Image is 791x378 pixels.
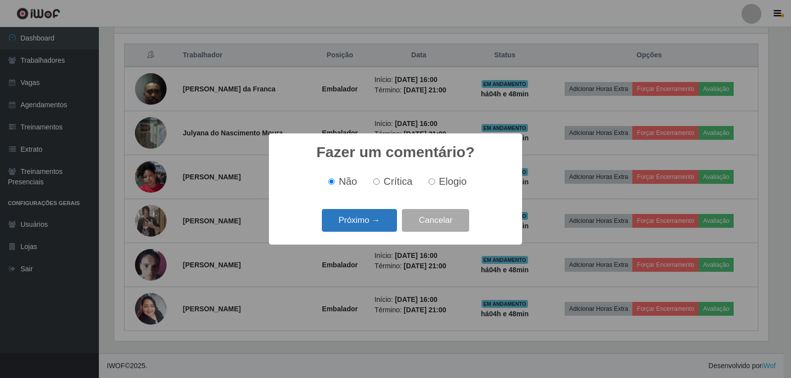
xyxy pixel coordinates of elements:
input: Crítica [373,178,380,185]
button: Cancelar [402,209,469,232]
span: Crítica [384,176,413,187]
input: Não [328,178,335,185]
h2: Fazer um comentário? [316,143,475,161]
button: Próximo → [322,209,397,232]
input: Elogio [429,178,435,185]
span: Elogio [439,176,467,187]
span: Não [339,176,357,187]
